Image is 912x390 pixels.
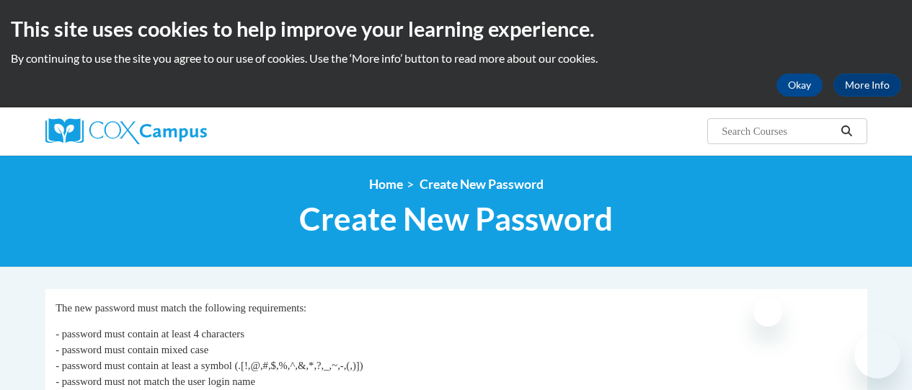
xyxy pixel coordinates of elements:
span: The new password must match the following requirements: [56,302,306,314]
a: More Info [833,74,901,97]
p: By continuing to use the site you agree to our use of cookies. Use the ‘More info’ button to read... [11,50,901,66]
button: Okay [776,74,823,97]
button: Search [836,123,857,140]
img: Cox Campus [45,118,207,144]
input: Search Courses [720,123,836,140]
iframe: Close message [753,298,782,327]
a: Cox Campus [45,118,305,144]
span: Create New Password [299,200,613,238]
a: Home [369,177,403,192]
iframe: Button to launch messaging window [854,332,900,378]
span: Create New Password [420,177,544,192]
h2: This site uses cookies to help improve your learning experience. [11,14,901,43]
